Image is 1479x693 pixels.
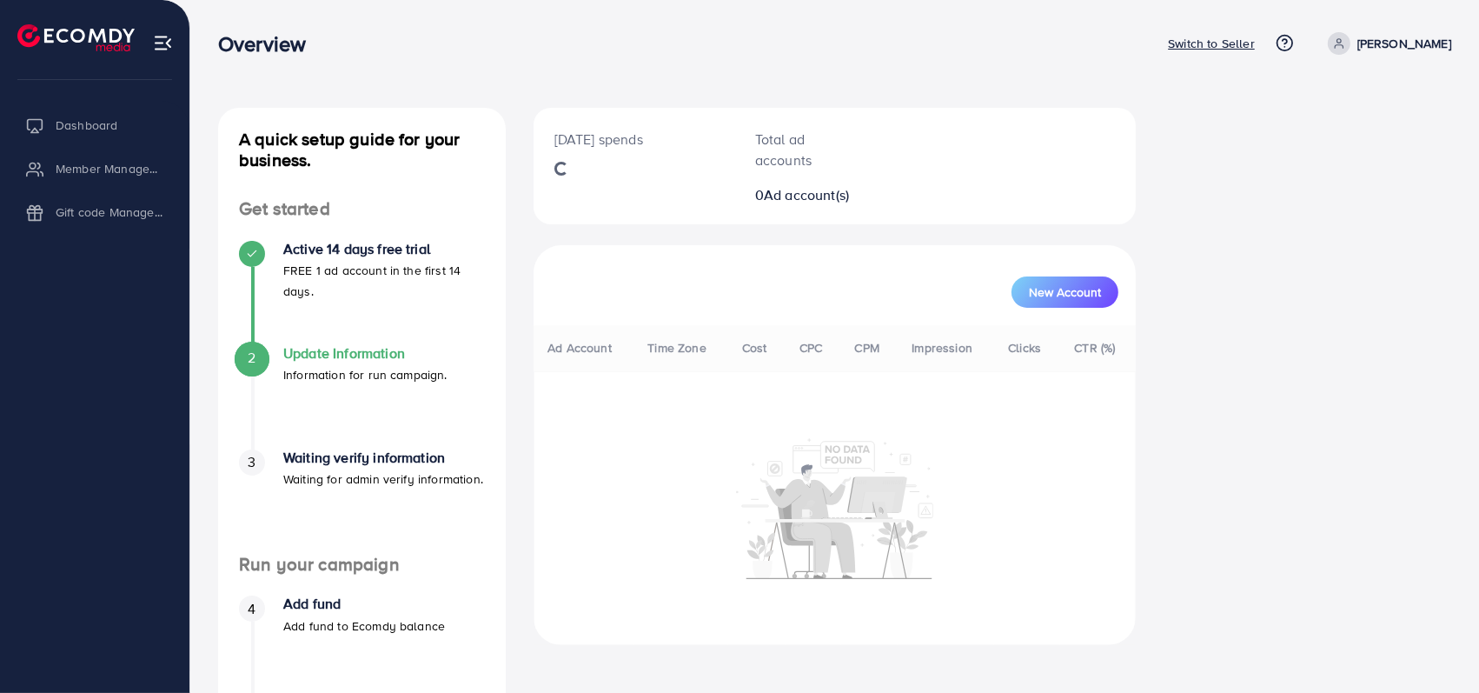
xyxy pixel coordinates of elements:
p: Waiting for admin verify information. [283,469,483,490]
img: logo [17,24,135,51]
p: [DATE] spends [554,129,713,150]
h4: Run your campaign [218,554,506,576]
p: Add fund to Ecomdy balance [283,616,445,636]
h4: A quick setup guide for your business. [218,129,506,170]
span: 4 [248,599,255,619]
p: Total ad accounts [755,129,864,170]
p: Switch to Seller [1168,33,1255,54]
a: [PERSON_NAME] [1321,32,1451,55]
h4: Active 14 days free trial [283,241,485,257]
li: Active 14 days free trial [218,241,506,345]
span: 2 [248,348,255,368]
h2: 0 [755,187,864,203]
p: FREE 1 ad account in the first 14 days. [283,260,485,302]
img: menu [153,33,173,53]
h4: Update Information [283,345,448,362]
li: Update Information [218,345,506,450]
p: Information for run campaign. [283,364,448,385]
li: Waiting verify information [218,450,506,554]
p: [PERSON_NAME] [1357,33,1451,54]
h4: Add fund [283,596,445,612]
span: New Account [1029,286,1101,298]
h3: Overview [218,31,320,57]
button: New Account [1011,277,1118,308]
h4: Get started [218,198,506,220]
h4: Waiting verify information [283,450,483,466]
span: Ad account(s) [764,185,849,204]
span: 3 [248,452,255,472]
